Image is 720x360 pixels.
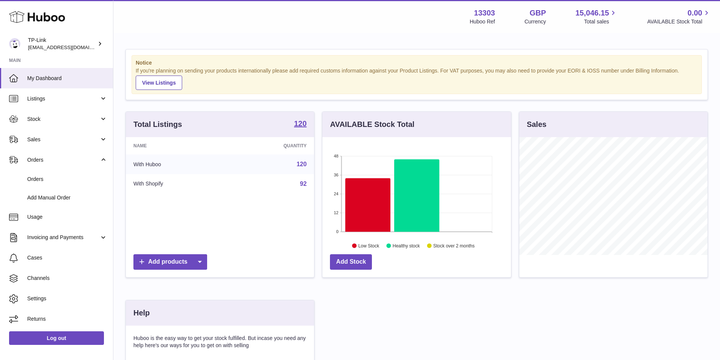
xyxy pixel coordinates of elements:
[470,18,495,25] div: Huboo Ref
[525,18,546,25] div: Currency
[334,154,339,158] text: 48
[228,137,314,155] th: Quantity
[336,229,339,234] text: 0
[647,8,711,25] a: 0.00 AVAILABLE Stock Total
[575,8,618,25] a: 15,046.15 Total sales
[294,120,307,127] strong: 120
[27,176,107,183] span: Orders
[434,243,475,248] text: Stock over 2 months
[27,116,99,123] span: Stock
[474,8,495,18] strong: 13303
[126,137,228,155] th: Name
[27,156,99,164] span: Orders
[334,210,339,215] text: 12
[27,95,99,102] span: Listings
[28,44,111,50] span: [EMAIL_ADDRESS][DOMAIN_NAME]
[28,37,96,51] div: TP-Link
[126,155,228,174] td: With Huboo
[334,173,339,177] text: 36
[575,8,609,18] span: 15,046.15
[687,8,702,18] span: 0.00
[133,308,150,318] h3: Help
[27,254,107,261] span: Cases
[530,8,546,18] strong: GBP
[27,315,107,323] span: Returns
[27,234,99,241] span: Invoicing and Payments
[647,18,711,25] span: AVAILABLE Stock Total
[330,119,414,130] h3: AVAILABLE Stock Total
[136,67,698,90] div: If you're planning on sending your products internationally please add required customs informati...
[9,331,104,345] a: Log out
[393,243,420,248] text: Healthy stock
[136,76,182,90] a: View Listings
[133,119,182,130] h3: Total Listings
[27,75,107,82] span: My Dashboard
[294,120,307,129] a: 120
[27,194,107,201] span: Add Manual Order
[9,38,20,49] img: gaby.chen@tp-link.com
[136,59,698,66] strong: Notice
[584,18,618,25] span: Total sales
[358,243,379,248] text: Low Stock
[133,335,307,349] p: Huboo is the easy way to get your stock fulfilled. But incase you need any help here's our ways f...
[300,181,307,187] a: 92
[27,136,99,143] span: Sales
[297,161,307,167] a: 120
[126,174,228,194] td: With Shopify
[27,295,107,302] span: Settings
[133,254,207,270] a: Add products
[330,254,372,270] a: Add Stock
[27,275,107,282] span: Channels
[334,192,339,196] text: 24
[527,119,547,130] h3: Sales
[27,213,107,221] span: Usage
